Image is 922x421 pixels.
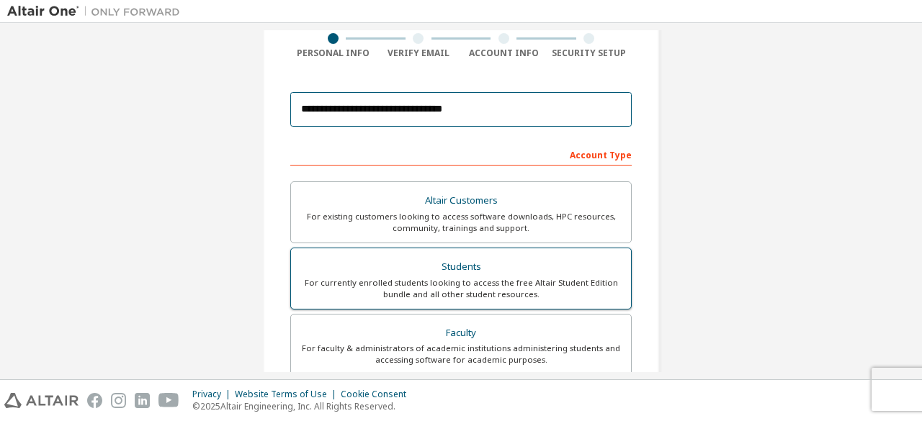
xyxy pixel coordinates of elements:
div: Faculty [300,323,622,343]
div: Cookie Consent [341,389,415,400]
img: linkedin.svg [135,393,150,408]
div: Website Terms of Use [235,389,341,400]
img: Altair One [7,4,187,19]
div: For faculty & administrators of academic institutions administering students and accessing softwa... [300,343,622,366]
img: youtube.svg [158,393,179,408]
div: For currently enrolled students looking to access the free Altair Student Edition bundle and all ... [300,277,622,300]
div: Account Info [461,47,547,59]
div: Students [300,257,622,277]
div: For existing customers looking to access software downloads, HPC resources, community, trainings ... [300,211,622,234]
div: Verify Email [376,47,462,59]
img: facebook.svg [87,393,102,408]
img: instagram.svg [111,393,126,408]
div: Security Setup [547,47,632,59]
div: Privacy [192,389,235,400]
img: altair_logo.svg [4,393,79,408]
div: Altair Customers [300,191,622,211]
div: Account Type [290,142,632,166]
div: Personal Info [290,47,376,59]
p: © 2025 Altair Engineering, Inc. All Rights Reserved. [192,400,415,412]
